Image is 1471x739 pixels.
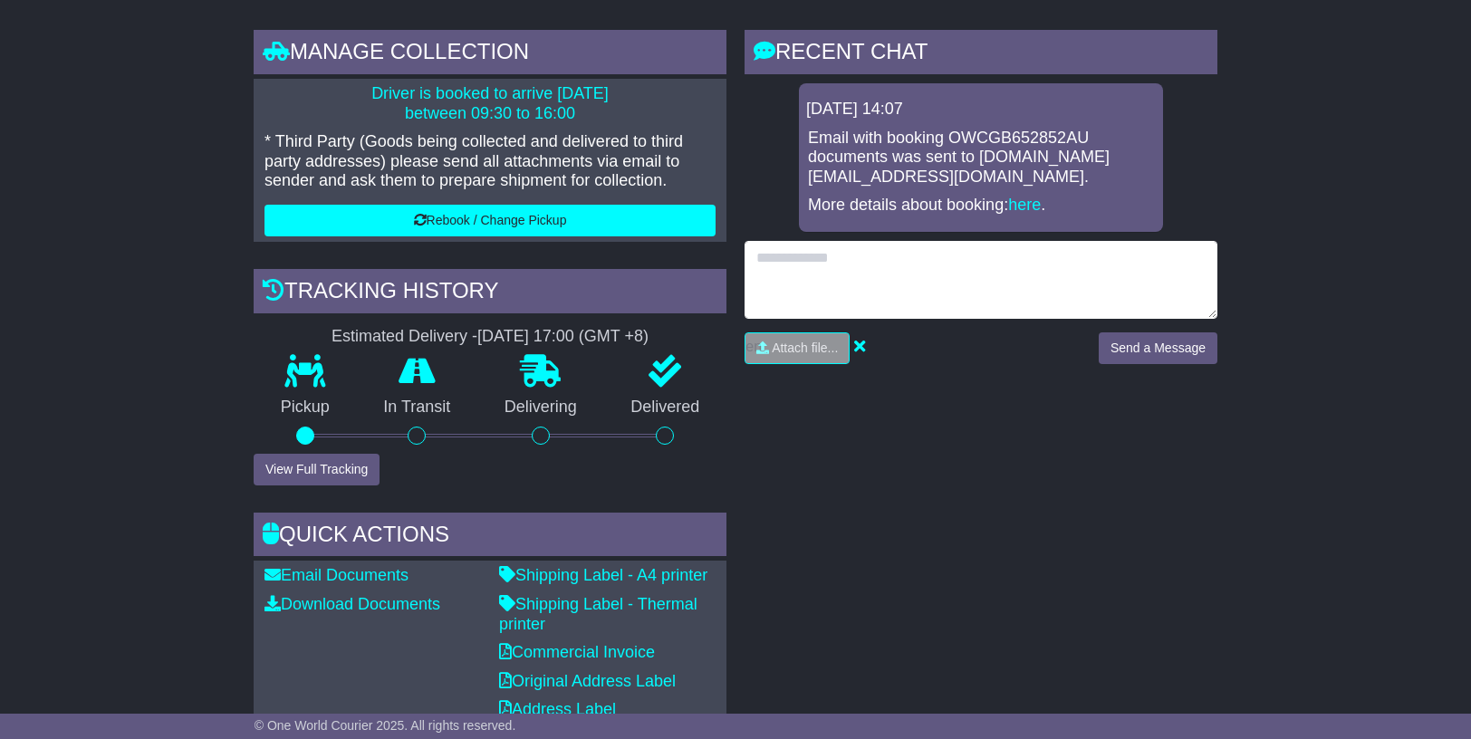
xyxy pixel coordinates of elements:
[806,100,1156,120] div: [DATE] 14:07
[808,196,1154,216] p: More details about booking: .
[808,129,1154,187] p: Email with booking OWCGB652852AU documents was sent to [DOMAIN_NAME][EMAIL_ADDRESS][DOMAIN_NAME].
[499,566,707,584] a: Shipping Label - A4 printer
[1008,196,1041,214] a: here
[499,672,676,690] a: Original Address Label
[264,595,440,613] a: Download Documents
[254,327,726,347] div: Estimated Delivery -
[477,327,649,347] div: [DATE] 17:00 (GMT +8)
[254,454,380,485] button: View Full Tracking
[477,398,604,417] p: Delivering
[499,700,616,718] a: Address Label
[745,30,1217,79] div: RECENT CHAT
[499,643,655,661] a: Commercial Invoice
[604,398,727,417] p: Delivered
[264,566,409,584] a: Email Documents
[264,84,716,123] p: Driver is booked to arrive [DATE] between 09:30 to 16:00
[1099,332,1217,364] button: Send a Message
[254,30,726,79] div: Manage collection
[357,398,478,417] p: In Transit
[254,269,726,318] div: Tracking history
[264,205,716,236] button: Rebook / Change Pickup
[254,513,726,561] div: Quick Actions
[254,398,357,417] p: Pickup
[255,718,516,733] span: © One World Courier 2025. All rights reserved.
[499,595,697,633] a: Shipping Label - Thermal printer
[264,132,716,191] p: * Third Party (Goods being collected and delivered to third party addresses) please send all atta...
